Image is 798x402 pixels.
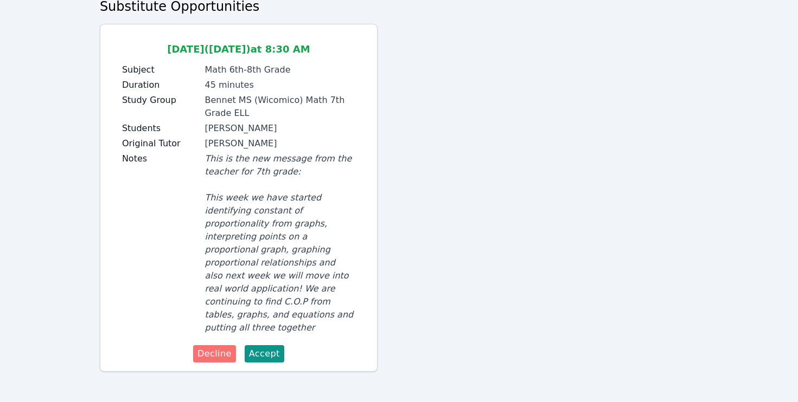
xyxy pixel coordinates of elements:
span: [DATE] ([DATE]) at 8:30 AM [167,43,310,55]
span: Decline [197,347,232,360]
label: Subject [122,63,199,76]
div: [PERSON_NAME] [205,137,355,150]
div: Bennet MS (Wicomico) Math 7th Grade ELL [205,94,355,120]
label: Original Tutor [122,137,199,150]
span: Accept [249,347,280,360]
button: Accept [245,345,284,362]
div: [PERSON_NAME] [205,122,355,135]
label: Duration [122,79,199,92]
label: Students [122,122,199,135]
span: This is the new message from the teacher for 7th grade: This week we have started identifying con... [205,153,354,333]
div: 45 minutes [205,79,355,92]
button: Decline [193,345,236,362]
div: Math 6th-8th Grade [205,63,355,76]
label: Notes [122,152,199,165]
label: Study Group [122,94,199,107]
